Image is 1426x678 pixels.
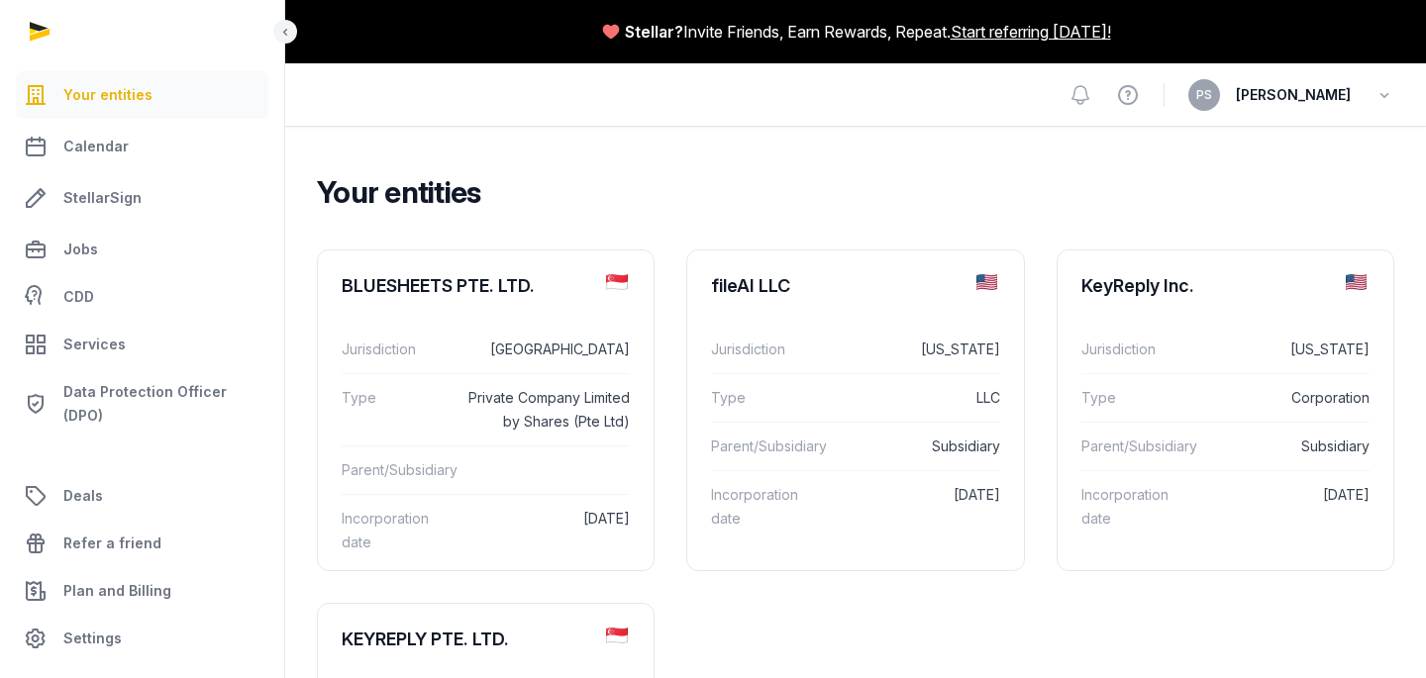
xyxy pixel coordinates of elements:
a: Settings [16,615,268,662]
dt: Incorporation date [711,483,820,531]
span: Your entities [63,83,153,107]
img: sg.png [606,628,627,643]
dt: Type [342,386,451,434]
span: Services [63,333,126,356]
span: Deals [63,484,103,508]
h2: Your entities [317,174,1378,210]
dd: Corporation [1206,386,1370,410]
dt: Incorporation date [1081,483,1190,531]
dd: Private Company Limited by Shares (Pte Ltd) [466,386,630,434]
a: Deals [16,472,268,520]
a: CDD [16,277,268,317]
dd: Subsidiary [843,435,1000,458]
span: PS [1196,89,1212,101]
span: Calendar [63,135,129,158]
span: Jobs [63,238,98,261]
a: fileAI LLCJurisdiction[US_STATE]TypeLLCParent/SubsidiarySubsidiaryIncorporation date[DATE] [687,250,1023,558]
a: Refer a friend [16,520,268,567]
div: BLUESHEETS PTE. LTD. [342,274,535,298]
dd: LLC [836,386,999,410]
dt: Type [1081,386,1190,410]
img: us.png [976,274,997,290]
span: StellarSign [63,186,142,210]
dd: [GEOGRAPHIC_DATA] [466,338,630,361]
dt: Jurisdiction [1081,338,1190,361]
a: KeyReply Inc.Jurisdiction[US_STATE]TypeCorporationParent/SubsidiarySubsidiaryIncorporation date[D... [1058,250,1393,558]
a: BLUESHEETS PTE. LTD.Jurisdiction[GEOGRAPHIC_DATA]TypePrivate Company Limited by Shares (Pte Ltd)P... [318,250,654,582]
dd: [US_STATE] [1206,338,1370,361]
div: fileAI LLC [711,274,790,298]
dt: Jurisdiction [342,338,451,361]
a: Calendar [16,123,268,170]
dt: Incorporation date [342,507,451,554]
dt: Parent/Subsidiary [342,458,458,482]
dd: [DATE] [466,507,630,554]
dt: Type [711,386,820,410]
span: Refer a friend [63,532,161,555]
span: Settings [63,627,122,650]
img: us.png [1346,274,1367,290]
img: sg.png [606,274,627,290]
dt: Jurisdiction [711,338,820,361]
div: KeyReply Inc. [1081,274,1194,298]
a: Plan and Billing [16,567,268,615]
span: Stellar? [625,20,683,44]
dt: Parent/Subsidiary [711,435,827,458]
div: KEYREPLY PTE. LTD. [342,628,509,651]
a: Your entities [16,71,268,119]
a: Services [16,321,268,368]
dd: Subsidiary [1212,435,1370,458]
dd: [DATE] [836,483,999,531]
a: Data Protection Officer (DPO) [16,372,268,436]
dt: Parent/Subsidiary [1081,435,1197,458]
button: PS [1188,79,1220,111]
dd: [US_STATE] [836,338,999,361]
span: Data Protection Officer (DPO) [63,380,260,428]
a: Jobs [16,226,268,273]
a: StellarSign [16,174,268,222]
span: CDD [63,285,94,309]
a: Start referring [DATE]! [951,20,1111,44]
span: Plan and Billing [63,579,171,603]
span: [PERSON_NAME] [1236,83,1351,107]
dd: [DATE] [1206,483,1370,531]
